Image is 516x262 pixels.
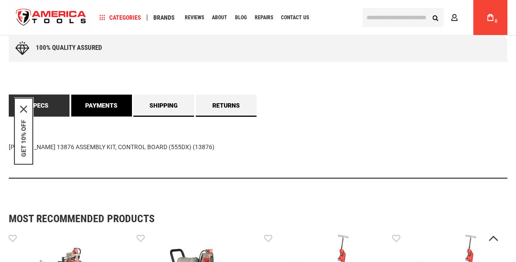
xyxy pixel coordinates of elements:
svg: close icon [20,105,27,112]
a: Repairs [251,12,277,24]
a: About [208,12,231,24]
a: Specs [9,94,69,116]
a: Reviews [181,12,208,24]
button: GET 10% OFF [20,119,27,157]
div: [PERSON_NAME] 13876 ASSEMBLY KIT, CONTROL BOARD (555DX) (13876) [9,116,507,178]
a: Shipping [133,94,194,116]
span: Contact Us [281,15,309,20]
a: Payments [71,94,132,116]
span: Reviews [185,15,204,20]
a: Categories [95,12,145,24]
img: America Tools [9,1,94,34]
strong: Most Recommended Products [9,213,477,224]
a: store logo [9,1,94,34]
div: 100% quality assured [36,44,102,52]
a: Contact Us [277,12,313,24]
button: Close [20,105,27,112]
a: Blog [231,12,251,24]
span: Categories [99,14,141,21]
span: About [212,15,227,20]
span: Repairs [255,15,273,20]
span: Blog [235,15,247,20]
span: Brands [153,14,175,21]
a: Returns [196,94,256,116]
a: Brands [149,12,179,24]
